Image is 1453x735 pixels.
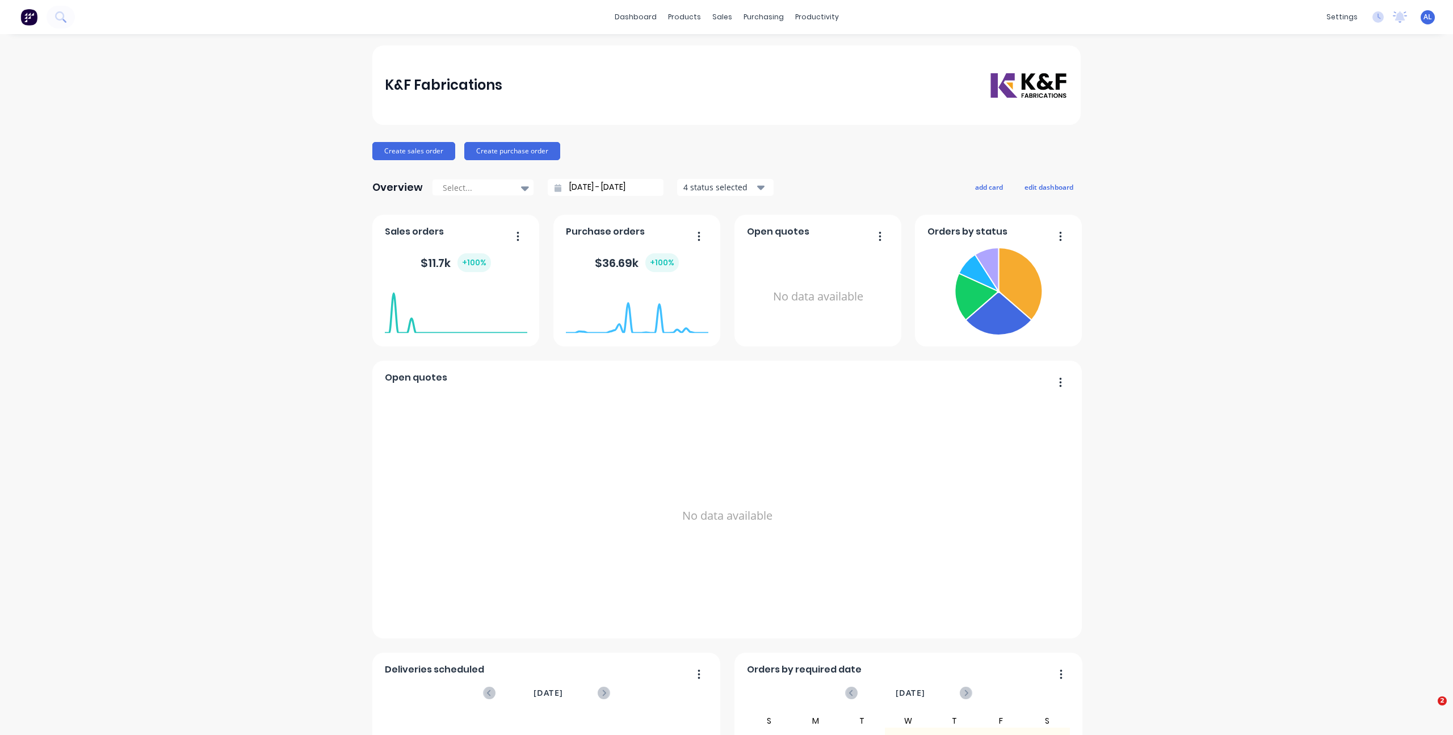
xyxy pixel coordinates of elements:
button: Create sales order [372,142,455,160]
div: T [839,714,885,728]
span: [DATE] [896,687,925,699]
div: M [792,714,839,728]
div: sales [707,9,738,26]
span: 2 [1438,696,1447,705]
div: K&F Fabrications [385,74,502,97]
span: Sales orders [385,225,444,239]
iframe: Intercom live chat [1414,696,1442,724]
button: Create purchase order [464,142,560,160]
div: Overview [372,176,423,199]
span: Orders by status [927,225,1007,239]
div: $ 36.69k [595,253,679,272]
div: + 100 % [645,253,679,272]
div: settings [1321,9,1363,26]
div: W [885,714,931,728]
div: T [931,714,978,728]
div: S [746,714,793,728]
div: productivity [790,9,845,26]
img: Factory [20,9,37,26]
span: [DATE] [534,687,563,699]
button: edit dashboard [1017,179,1081,194]
div: No data available [385,389,1070,642]
div: 4 status selected [683,181,755,193]
span: Purchase orders [566,225,645,239]
div: + 100 % [457,253,491,272]
span: Open quotes [385,371,447,385]
div: F [977,714,1024,728]
img: K&F Fabrications [989,72,1068,99]
span: Open quotes [747,225,809,239]
a: dashboard [609,9,662,26]
div: No data available [747,243,889,350]
button: 4 status selected [677,179,774,196]
div: $ 11.7k [421,253,491,272]
span: AL [1423,12,1432,22]
div: purchasing [738,9,790,26]
span: Deliveries scheduled [385,663,484,676]
button: add card [968,179,1010,194]
div: S [1024,714,1070,728]
span: Orders by required date [747,663,862,676]
div: products [662,9,707,26]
